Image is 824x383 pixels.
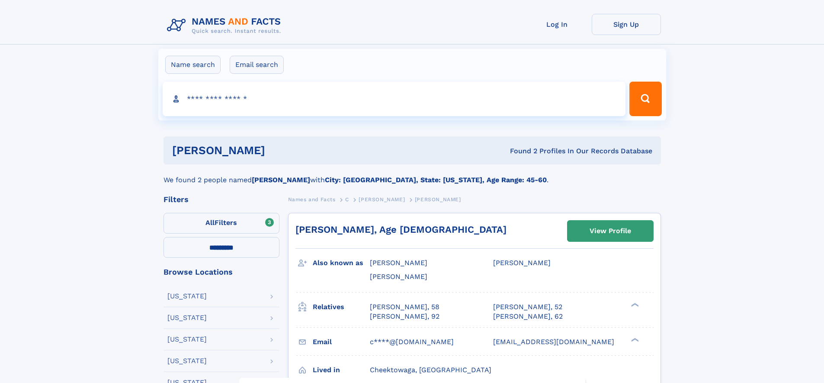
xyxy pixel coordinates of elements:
[325,176,547,184] b: City: [GEOGRAPHIC_DATA], State: [US_STATE], Age Range: 45-60
[167,336,207,343] div: [US_STATE]
[313,335,370,349] h3: Email
[167,358,207,364] div: [US_STATE]
[230,56,284,74] label: Email search
[370,302,439,312] a: [PERSON_NAME], 58
[493,338,614,346] span: [EMAIL_ADDRESS][DOMAIN_NAME]
[493,259,551,267] span: [PERSON_NAME]
[590,221,631,241] div: View Profile
[370,366,491,374] span: Cheektowaga, [GEOGRAPHIC_DATA]
[205,218,215,227] span: All
[295,224,507,235] a: [PERSON_NAME], Age [DEMOGRAPHIC_DATA]
[370,259,427,267] span: [PERSON_NAME]
[592,14,661,35] a: Sign Up
[568,221,653,241] a: View Profile
[172,145,388,156] h1: [PERSON_NAME]
[164,268,279,276] div: Browse Locations
[165,56,221,74] label: Name search
[359,194,405,205] a: [PERSON_NAME]
[167,314,207,321] div: [US_STATE]
[288,194,336,205] a: Names and Facts
[345,194,349,205] a: C
[167,293,207,300] div: [US_STATE]
[164,213,279,234] label: Filters
[370,272,427,281] span: [PERSON_NAME]
[388,146,652,156] div: Found 2 Profiles In Our Records Database
[345,196,349,203] span: C
[313,363,370,377] h3: Lived in
[629,302,639,307] div: ❯
[164,14,288,37] img: Logo Names and Facts
[629,82,661,116] button: Search Button
[359,196,405,203] span: [PERSON_NAME]
[493,302,562,312] a: [PERSON_NAME], 52
[164,165,661,185] div: We found 2 people named with .
[370,312,439,321] a: [PERSON_NAME], 92
[313,300,370,314] h3: Relatives
[252,176,310,184] b: [PERSON_NAME]
[163,82,626,116] input: search input
[523,14,592,35] a: Log In
[629,337,639,342] div: ❯
[493,312,563,321] a: [PERSON_NAME], 62
[164,196,279,203] div: Filters
[415,196,461,203] span: [PERSON_NAME]
[313,256,370,270] h3: Also known as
